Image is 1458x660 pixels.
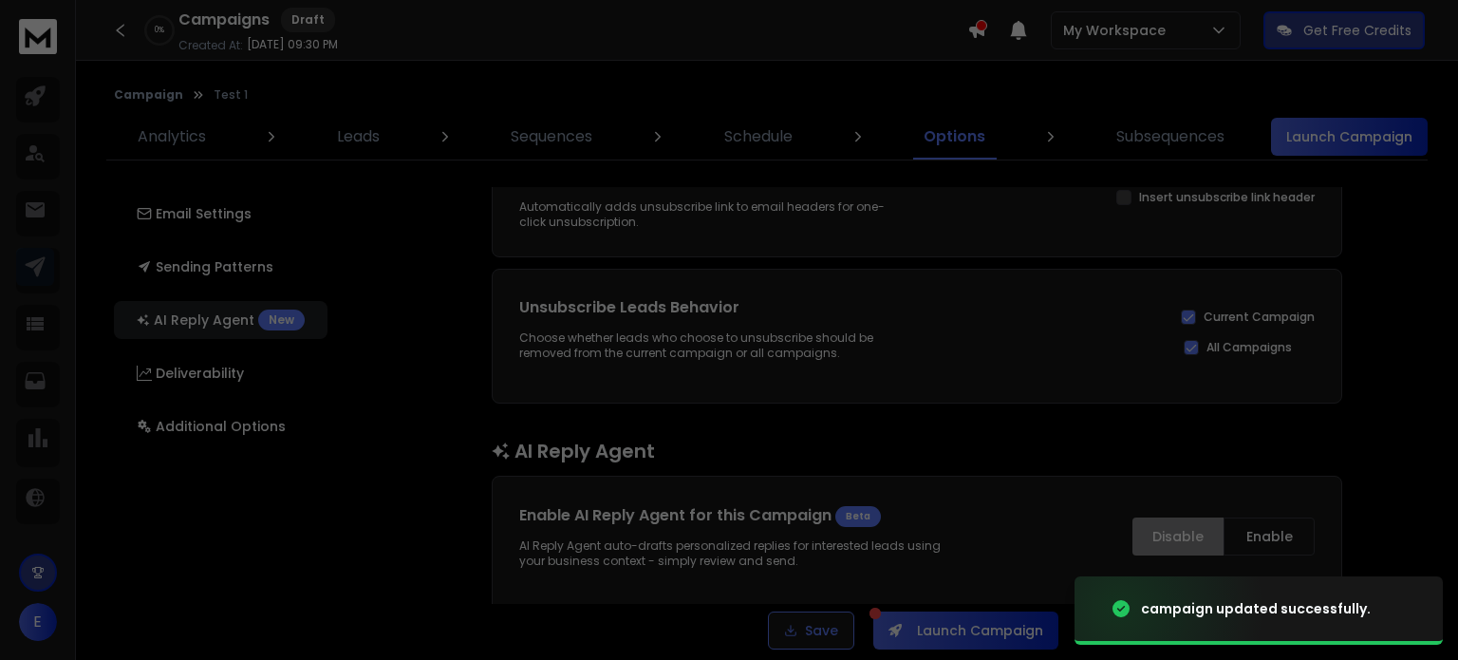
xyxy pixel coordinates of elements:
span: Beta [846,509,870,524]
p: Test 1 [214,87,248,103]
p: AI Reply Agent auto-drafts personalized replies for interested leads using your business context ... [519,538,944,569]
span: Help [299,532,333,545]
p: Sequences [511,125,592,148]
div: New [258,310,305,330]
img: logo [19,19,57,54]
p: Subsequences [1116,125,1224,148]
a: Options [912,114,997,160]
button: Launch Campaign [873,612,1058,650]
p: Additional Options [137,417,286,436]
a: Analytics [126,114,217,160]
p: Leads [337,125,380,148]
p: Navigating ReachInbox Pricing: Finding the Right Plan for You [19,425,338,465]
p: Choose whether leads who choose to unsubscribe should be removed from the current campaign or all... [519,330,898,361]
p: My Workspace [1063,21,1173,40]
button: E [19,603,57,641]
div: campaign updated successfully. [1141,599,1371,618]
p: Email Settings [137,204,252,223]
p: Discovering ReachInbox: A Guide to Its Purpose and Functionality [19,237,338,277]
p: Your Free Plan with ReachInbox: A Step-by-[PERSON_NAME] [19,363,338,403]
button: Sending Patterns [114,248,327,286]
p: Essential guides to help you start and set up your ReachInbox account [19,139,361,179]
p: [DATE] 09:30 PM [247,37,338,52]
a: Leads [326,114,391,160]
button: Launch Campaign [1271,118,1428,156]
span: Messages [158,532,223,545]
button: Email Settings [114,195,327,233]
p: Analytics [138,125,206,148]
button: AI Reply AgentNew [114,301,327,339]
a: Schedule [713,114,804,160]
p: Sending Patterns [137,257,273,276]
button: go back [12,8,48,44]
h1: Campaigns [178,9,270,31]
a: Sequences [499,114,604,160]
h2: Getting Started with ReachInbox [19,112,361,135]
p: Deliverability [137,364,244,383]
label: All Campaigns [1206,340,1292,355]
label: Current Campaign [1204,310,1315,325]
p: Options [924,125,985,148]
h1: AI Reply Agent [492,438,1342,464]
h1: Unsubscribe Leads Behavior [519,296,898,319]
h1: Enable AI Reply Agent for this Campaign [519,504,835,527]
p: 9 articles [19,190,81,210]
button: Additional Options [114,407,327,445]
h1: Help [166,9,217,42]
label: Insert unsubscribe link header [1139,190,1315,205]
button: Campaign [114,87,183,103]
button: Save [768,612,854,650]
p: Get Free Credits [1303,21,1411,40]
button: Deliverability [114,354,327,392]
button: Disable [1132,518,1224,556]
p: Schedule [724,125,793,148]
p: Created At: [178,38,243,53]
button: Help [253,484,380,560]
button: Enable [1224,518,1315,556]
p: AI Reply Agent [137,310,305,330]
div: Close [333,9,367,43]
div: Search for helpSearch for help [12,51,367,87]
div: Draft [281,8,335,32]
div: Automatically adds unsubscribe link to email headers for one-click unsubscription. [519,199,898,230]
p: How to sign-up and create a new account on ReachInbox [19,300,338,340]
span: Home [44,532,83,545]
a: Subsequences [1105,114,1236,160]
button: Messages [126,484,252,560]
input: Search for help [12,51,367,87]
p: 0 % [155,25,164,36]
button: Get Free Credits [1263,11,1425,49]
